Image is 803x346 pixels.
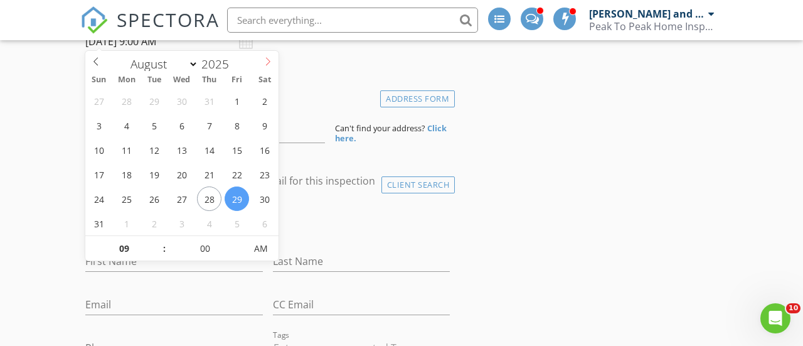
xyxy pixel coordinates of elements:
[117,6,220,33] span: SPECTORA
[162,236,166,261] span: :
[225,162,249,187] span: August 22, 2025
[114,211,139,235] span: September 1, 2025
[142,187,166,211] span: August 26, 2025
[142,162,166,187] span: August 19, 2025
[197,113,221,138] span: August 7, 2025
[87,162,111,187] span: August 17, 2025
[87,89,111,113] span: July 27, 2025
[197,211,221,235] span: September 4, 2025
[198,56,240,72] input: Year
[87,113,111,138] span: August 3, 2025
[589,8,705,20] div: [PERSON_NAME] and Nic
[142,211,166,235] span: September 2, 2025
[113,76,141,84] span: Mon
[252,89,277,113] span: August 2, 2025
[225,113,249,138] span: August 8, 2025
[197,187,221,211] span: August 28, 2025
[252,211,277,235] span: September 6, 2025
[142,138,166,162] span: August 12, 2025
[252,162,277,187] span: August 23, 2025
[142,113,166,138] span: August 5, 2025
[80,17,220,43] a: SPECTORA
[786,303,800,313] span: 10
[169,89,194,113] span: July 30, 2025
[142,89,166,113] span: July 29, 2025
[169,187,194,211] span: August 27, 2025
[87,211,111,235] span: August 31, 2025
[251,76,279,84] span: Sat
[225,187,249,211] span: August 29, 2025
[87,138,111,162] span: August 10, 2025
[227,8,478,33] input: Search everything...
[169,211,194,235] span: September 3, 2025
[169,113,194,138] span: August 6, 2025
[225,138,249,162] span: August 15, 2025
[243,236,278,261] span: Click to toggle
[335,122,425,134] span: Can't find your address?
[182,175,375,187] label: Enable Client CC email for this inspection
[252,113,277,138] span: August 9, 2025
[760,303,790,333] iframe: Intercom live chat
[141,76,168,84] span: Tue
[87,187,111,211] span: August 24, 2025
[589,20,715,33] div: Peak To Peak Home Inspections Inc.
[80,6,108,34] img: The Best Home Inspection Software - Spectora
[223,76,251,84] span: Fri
[169,162,194,187] span: August 20, 2025
[114,89,139,113] span: July 28, 2025
[197,138,221,162] span: August 14, 2025
[85,76,113,84] span: Sun
[114,162,139,187] span: August 18, 2025
[196,76,223,84] span: Thu
[380,90,455,107] div: Address Form
[225,89,249,113] span: August 1, 2025
[381,176,455,193] div: Client Search
[197,162,221,187] span: August 21, 2025
[169,138,194,162] span: August 13, 2025
[114,187,139,211] span: August 25, 2025
[252,187,277,211] span: August 30, 2025
[114,138,139,162] span: August 11, 2025
[168,76,196,84] span: Wed
[114,113,139,138] span: August 4, 2025
[335,122,447,144] strong: Click here.
[197,89,221,113] span: July 31, 2025
[252,138,277,162] span: August 16, 2025
[225,211,249,235] span: September 5, 2025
